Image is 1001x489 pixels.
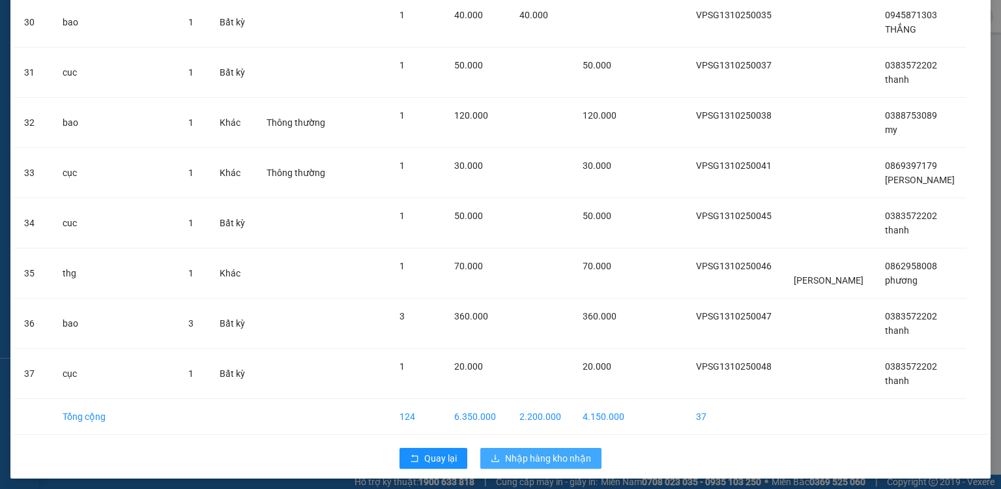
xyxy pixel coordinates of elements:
td: 124 [389,399,444,435]
td: Thông thường [256,98,336,148]
span: Nhập hàng kho nhận [505,451,591,466]
span: 0388753089 [885,110,937,121]
span: 1 [188,117,194,128]
span: 1 [188,168,194,178]
td: Khác [209,98,256,148]
td: Khác [209,248,256,299]
span: [PERSON_NAME] [794,275,863,286]
span: 1 [188,17,194,27]
span: VPSG1310250037 [696,60,772,70]
span: 1 [399,261,405,271]
span: VPSG1310250047 [696,311,772,321]
span: 1 [188,67,194,78]
span: 40.000 [519,10,548,20]
span: thanh [885,376,909,386]
span: 40.000 [454,10,483,20]
span: 1 [399,10,405,20]
span: 1 [399,211,405,221]
span: 1 [399,361,405,372]
span: 120.000 [583,110,617,121]
span: 1 [188,268,194,278]
td: cục [52,349,178,399]
td: 37 [14,349,52,399]
span: THẮNG [885,24,916,35]
span: rollback [410,454,419,464]
td: 33 [14,148,52,198]
span: 0945871303 [885,10,937,20]
td: cuc [52,198,178,248]
td: 37 [686,399,783,435]
td: bao [52,299,178,349]
span: 50.000 [454,60,483,70]
td: 35 [14,248,52,299]
span: 50.000 [583,211,611,221]
button: rollbackQuay lại [399,448,467,469]
span: 3 [399,311,405,321]
span: VPSG1310250045 [696,211,772,221]
span: 1 [399,160,405,171]
td: 2.200.000 [509,399,572,435]
button: downloadNhập hàng kho nhận [480,448,602,469]
td: Bất kỳ [209,349,256,399]
span: 0862958008 [885,261,937,271]
span: thanh [885,325,909,336]
td: 4.150.000 [572,399,635,435]
span: thanh [885,74,909,85]
span: 0383572202 [885,361,937,372]
td: thg [52,248,178,299]
span: 30.000 [454,160,483,171]
span: 1 [399,110,405,121]
span: 1 [399,60,405,70]
td: 36 [14,299,52,349]
td: Thông thường [256,148,336,198]
span: VPSG1310250046 [696,261,772,271]
span: 0383572202 [885,311,937,321]
span: 1 [188,218,194,228]
td: 34 [14,198,52,248]
td: Bất kỳ [209,48,256,98]
td: 6.350.000 [444,399,509,435]
td: Bất kỳ [209,299,256,349]
span: 0383572202 [885,211,937,221]
span: 360.000 [454,311,488,321]
span: VPSG1310250048 [696,361,772,372]
span: 50.000 [583,60,611,70]
span: 50.000 [454,211,483,221]
span: Quay lại [424,451,457,466]
span: 20.000 [454,361,483,372]
span: VPSG1310250035 [696,10,772,20]
span: 0869397179 [885,160,937,171]
td: cục [52,148,178,198]
span: download [491,454,500,464]
span: 1 [188,368,194,379]
span: [PERSON_NAME] [885,175,955,185]
td: 32 [14,98,52,148]
td: Tổng cộng [52,399,178,435]
span: 0383572202 [885,60,937,70]
td: Bất kỳ [209,198,256,248]
span: phương [885,275,918,286]
span: 20.000 [583,361,611,372]
span: 120.000 [454,110,488,121]
td: 31 [14,48,52,98]
td: Khác [209,148,256,198]
td: bao [52,98,178,148]
span: thanh [885,225,909,235]
td: cuc [52,48,178,98]
span: 70.000 [454,261,483,271]
span: my [885,125,897,135]
span: 3 [188,318,194,329]
span: 70.000 [583,261,611,271]
span: VPSG1310250041 [696,160,772,171]
span: 360.000 [583,311,617,321]
span: 30.000 [583,160,611,171]
span: VPSG1310250038 [696,110,772,121]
